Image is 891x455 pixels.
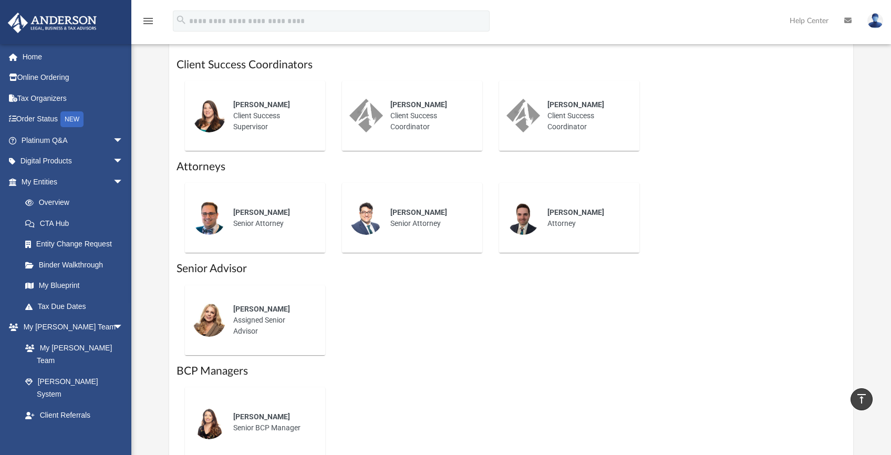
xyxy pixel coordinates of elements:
[540,200,632,236] div: Attorney
[851,388,873,410] a: vertical_align_top
[390,208,447,216] span: [PERSON_NAME]
[226,200,318,236] div: Senior Attorney
[5,13,100,33] img: Anderson Advisors Platinum Portal
[192,303,226,337] img: thumbnail
[177,57,845,73] h1: Client Success Coordinators
[226,404,318,441] div: Senior BCP Manager
[15,213,139,234] a: CTA Hub
[547,208,604,216] span: [PERSON_NAME]
[113,151,134,172] span: arrow_drop_down
[867,13,883,28] img: User Pic
[15,337,129,371] a: My [PERSON_NAME] Team
[233,305,290,313] span: [PERSON_NAME]
[15,371,134,405] a: [PERSON_NAME] System
[192,406,226,439] img: thumbnail
[177,159,845,174] h1: Attorneys
[15,405,134,426] a: Client Referrals
[383,200,475,236] div: Senior Attorney
[506,201,540,235] img: thumbnail
[226,92,318,140] div: Client Success Supervisor
[226,296,318,344] div: Assigned Senior Advisor
[855,392,868,405] i: vertical_align_top
[383,92,475,140] div: Client Success Coordinator
[15,296,139,317] a: Tax Due Dates
[233,100,290,109] span: [PERSON_NAME]
[142,15,154,27] i: menu
[547,100,604,109] span: [PERSON_NAME]
[142,20,154,27] a: menu
[113,130,134,151] span: arrow_drop_down
[7,46,139,67] a: Home
[192,99,226,132] img: thumbnail
[540,92,632,140] div: Client Success Coordinator
[7,151,139,172] a: Digital Productsarrow_drop_down
[7,317,134,338] a: My [PERSON_NAME] Teamarrow_drop_down
[7,109,139,130] a: Order StatusNEW
[175,14,187,26] i: search
[7,130,139,151] a: Platinum Q&Aarrow_drop_down
[15,254,139,275] a: Binder Walkthrough
[7,88,139,109] a: Tax Organizers
[192,201,226,235] img: thumbnail
[113,171,134,193] span: arrow_drop_down
[60,111,84,127] div: NEW
[177,261,845,276] h1: Senior Advisor
[15,275,134,296] a: My Blueprint
[233,412,290,421] span: [PERSON_NAME]
[390,100,447,109] span: [PERSON_NAME]
[7,171,139,192] a: My Entitiesarrow_drop_down
[506,99,540,132] img: thumbnail
[233,208,290,216] span: [PERSON_NAME]
[349,99,383,132] img: thumbnail
[15,234,139,255] a: Entity Change Request
[349,201,383,235] img: thumbnail
[177,364,845,379] h1: BCP Managers
[7,67,139,88] a: Online Ordering
[15,192,139,213] a: Overview
[113,317,134,338] span: arrow_drop_down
